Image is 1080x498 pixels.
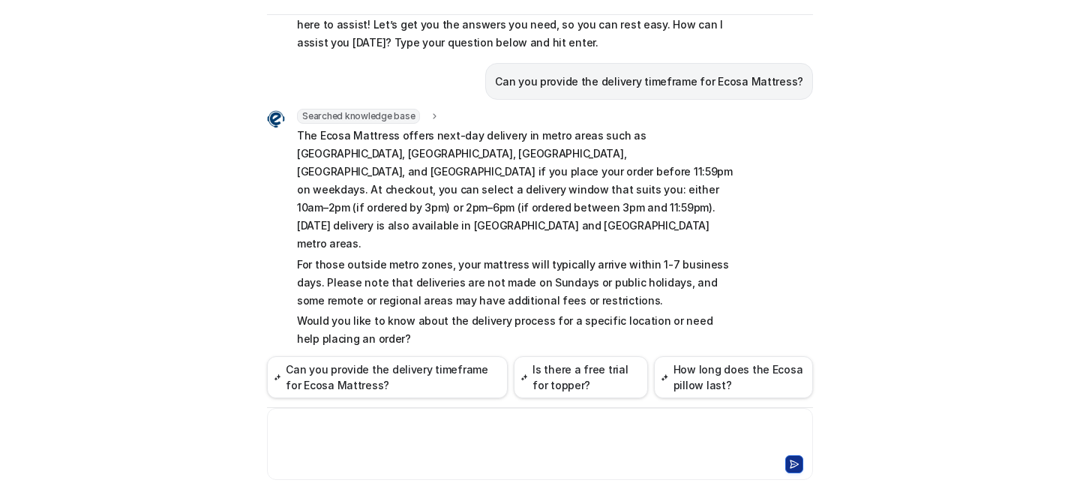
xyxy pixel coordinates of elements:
button: Can you provide the delivery timeframe for Ecosa Mattress? [267,356,508,398]
img: Widget [267,110,285,128]
span: Searched knowledge base [297,109,420,124]
p: For those outside metro zones, your mattress will typically arrive within 1-7 business days. Plea... [297,256,736,310]
button: How long does the Ecosa pillow last? [654,356,813,398]
p: Would you like to know about the delivery process for a specific location or need help placing an... [297,312,736,348]
p: The Ecosa Mattress offers next-day delivery in metro areas such as [GEOGRAPHIC_DATA], [GEOGRAPHIC... [297,127,736,253]
button: Is there a free trial for topper? [514,356,648,398]
p: Can you provide the delivery timeframe for Ecosa Mattress? [495,73,803,91]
